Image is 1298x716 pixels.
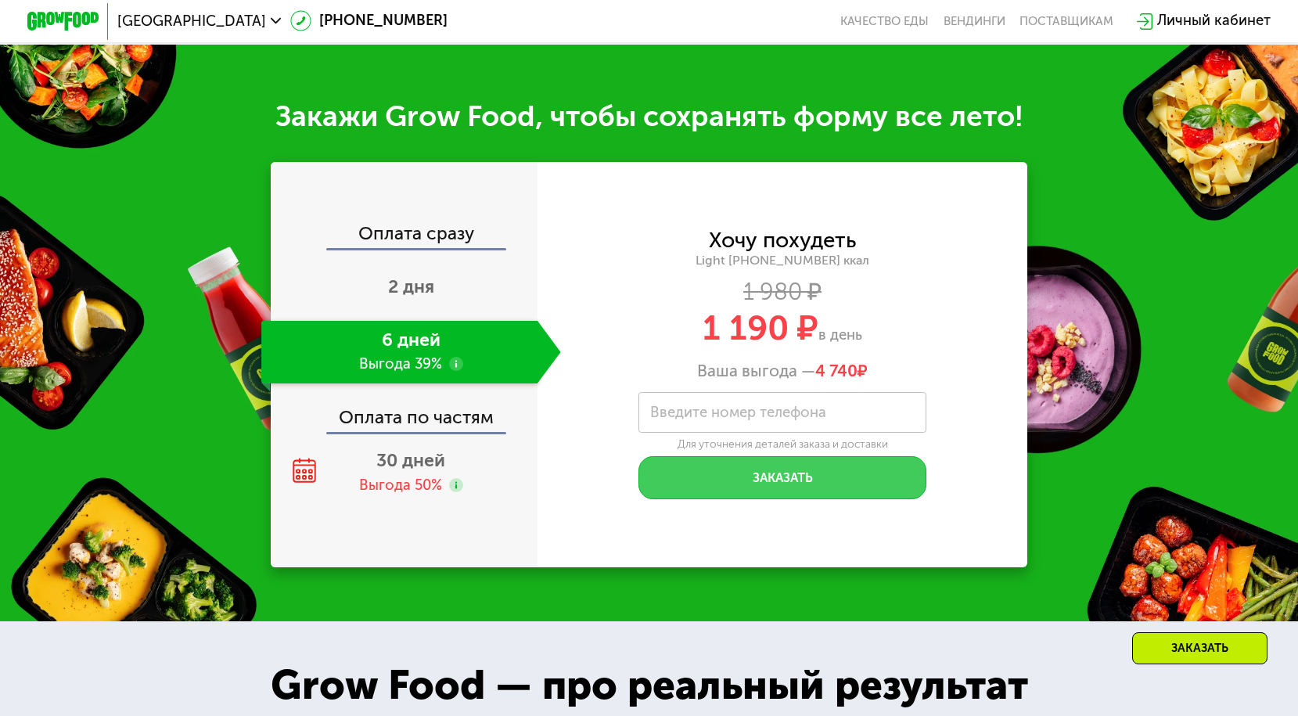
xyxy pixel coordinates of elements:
a: Вендинги [944,14,1005,28]
div: Личный кабинет [1157,10,1271,32]
div: Ваша выгода — [538,362,1028,381]
div: Выгода 50% [359,476,442,495]
div: Оплата по частям [272,390,538,432]
a: Качество еды [840,14,929,28]
div: Оплата сразу [272,225,538,248]
span: ₽ [815,362,868,381]
span: 1 190 ₽ [703,308,818,348]
a: [PHONE_NUMBER] [290,10,448,32]
div: Light [PHONE_NUMBER] ккал [538,253,1028,269]
label: Введите номер телефона [650,408,826,418]
div: поставщикам [1019,14,1113,28]
span: 30 дней [376,449,445,471]
span: [GEOGRAPHIC_DATA] [117,14,266,28]
div: Заказать [1132,632,1267,664]
div: 1 980 ₽ [538,282,1028,302]
span: 2 дня [388,275,434,297]
div: Для уточнения деталей заказа и доставки [638,437,927,452]
button: Заказать [638,456,927,499]
span: 4 740 [815,362,858,380]
span: в день [818,326,862,344]
div: Хочу похудеть [709,230,856,250]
